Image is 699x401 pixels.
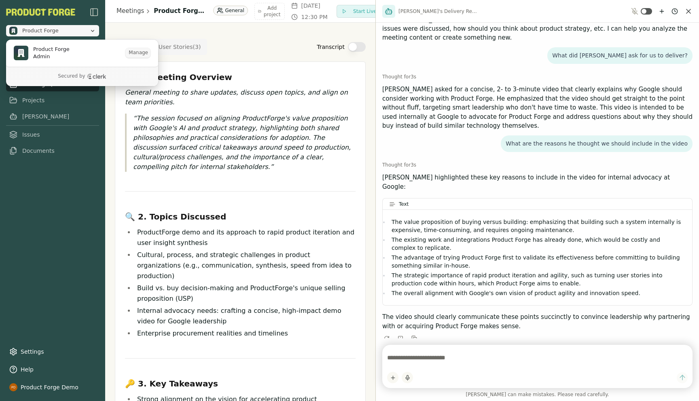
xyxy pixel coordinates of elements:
[410,334,419,343] button: Copy to clipboard
[135,250,356,281] li: Cultural, process, and strategic challenges in product organizations (e.g., communication, synthe...
[301,13,327,21] span: 12:30 PM
[6,8,75,16] img: Product Forge
[382,85,693,131] p: [PERSON_NAME] asked for a concise, 2- to 3-minute video that clearly explains why Google should c...
[641,8,652,15] button: Toggle ambient mode
[6,25,99,36] button: Close organization switcher
[552,52,688,59] p: What did [PERSON_NAME] ask for us to deliver?
[396,334,405,343] button: Give Feedback
[135,306,356,327] li: Internal advocacy needs: crafting a concise, high-impact demo video for Google leadership
[33,53,70,60] span: Admin
[6,109,99,124] a: [PERSON_NAME]
[382,312,693,331] p: The video should clearly communicate these points succinctly to convince leadership why partnerin...
[213,6,248,15] div: General
[9,383,17,391] img: profile
[389,289,686,297] li: The overall alignment with Google's own vision of product agility and innovation speed.
[6,344,99,359] a: Settings
[6,127,99,142] a: Issues
[382,15,693,42] p: Hi I'm [PERSON_NAME], your product co-pilot! Ask me anything you want about this meeting – what i...
[382,74,693,80] div: Thought for 3 s
[382,334,391,343] button: Retry
[135,328,356,339] li: Enterprise procurement realities and timelines
[154,6,208,16] h1: Product Forge Demo
[398,8,479,15] span: [PERSON_NAME]'s Delivery Request
[89,7,99,17] button: Close Sidebar
[135,227,356,248] li: ProductForge demo and its approach to rapid product iteration and user insight synthesis
[6,380,99,395] button: Product Forge Demo
[387,372,398,383] button: Add content to chat
[6,362,99,377] button: Help
[399,201,409,207] h3: Text
[58,73,85,80] p: Secured by
[14,46,28,60] img: Product Forge
[125,48,150,58] button: Manage
[389,236,686,252] li: The existing work and integrations Product Forge has already done, which would be costly and comp...
[154,40,206,53] button: User Stories ( 3 )
[9,27,17,35] img: Product Forge
[382,173,693,191] p: [PERSON_NAME] highlighted these key reasons to include in the video for internal advocacy at Google:
[6,40,158,86] div: Product Forge is active
[506,140,688,148] p: What are the reasons he thought we should include in the video
[33,46,70,53] span: Product Forge
[125,72,356,83] h3: 📋 1. Meeting Overview
[301,2,320,10] span: [DATE]
[657,6,667,16] button: New chat
[6,144,99,158] a: Documents
[389,271,686,287] li: The strategic importance of rapid product iteration and agility, such as turning user stories int...
[263,5,282,18] span: Add project
[670,6,680,16] button: Chat history
[677,372,688,383] button: Send message
[87,74,106,79] a: Clerk logo
[125,211,356,222] h3: 🔍 2. Topics Discussed
[6,8,75,16] button: PF-Logo
[89,7,99,17] img: sidebar
[382,162,693,168] div: Thought for 3 s
[353,8,398,15] span: Start Live Meeting
[684,7,693,15] button: Close chat
[389,218,686,234] li: The value proposition of buying versus building: emphasizing that building such a system internal...
[382,391,693,398] span: [PERSON_NAME] can make mistakes. Please read carefully.
[116,6,144,16] a: Meetings
[389,253,686,270] li: The advantage of trying Product Forge first to validate its effectiveness before committing to bu...
[125,378,356,389] h3: 🔑 3. Key Takeaways
[317,43,345,51] label: Transcript
[125,89,348,106] em: General meeting to share updates, discuss open topics, and align on team priorities.
[133,114,356,172] p: The session focused on aligning ProductForge's value proposition with Google's AI and product str...
[402,372,413,383] button: Start dictation
[6,93,99,108] a: Projects
[22,27,59,34] span: Product Forge
[135,283,356,304] li: Build vs. buy decision-making and ProductForge's unique selling proposition (USP)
